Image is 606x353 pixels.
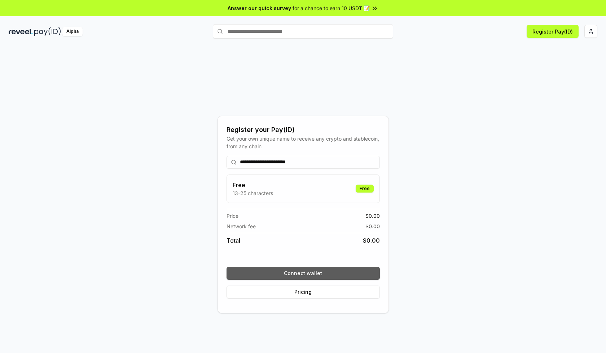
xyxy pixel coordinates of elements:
div: Alpha [62,27,83,36]
div: Register your Pay(ID) [227,125,380,135]
span: $ 0.00 [365,212,380,220]
img: pay_id [34,27,61,36]
span: for a chance to earn 10 USDT 📝 [293,4,370,12]
span: Answer our quick survey [228,4,291,12]
span: Total [227,236,240,245]
div: Free [356,185,374,193]
span: Price [227,212,238,220]
div: Get your own unique name to receive any crypto and stablecoin, from any chain [227,135,380,150]
span: $ 0.00 [363,236,380,245]
p: 13-25 characters [233,189,273,197]
button: Pricing [227,286,380,299]
span: $ 0.00 [365,222,380,230]
span: Network fee [227,222,256,230]
h3: Free [233,181,273,189]
button: Connect wallet [227,267,380,280]
img: reveel_dark [9,27,33,36]
button: Register Pay(ID) [527,25,579,38]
